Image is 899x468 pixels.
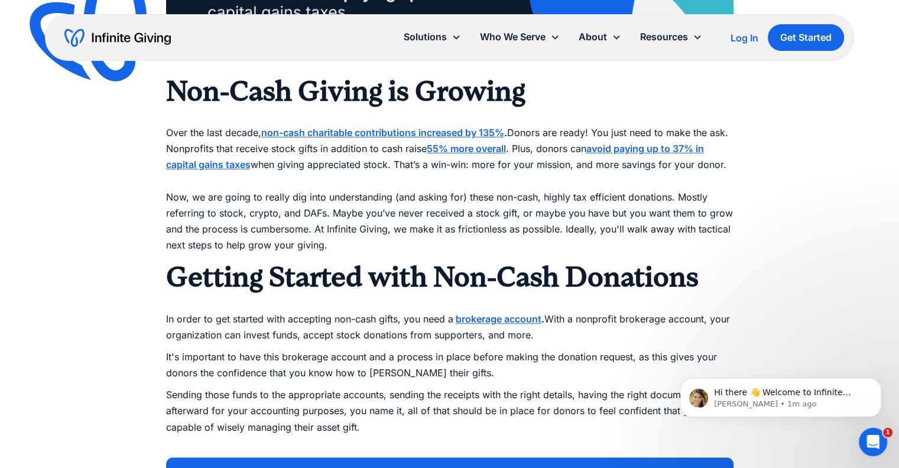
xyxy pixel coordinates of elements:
strong: . [541,313,544,325]
strong: Getting Started with Non-Cash Donations [166,260,699,293]
a: Log In [731,31,758,45]
a: home [64,28,171,47]
div: Solutions [404,29,447,45]
div: Who We Serve [470,24,569,50]
div: Resources [631,24,712,50]
div: Resources [640,29,688,45]
span: 1 [883,428,892,437]
a: non-cash charitable contributions increased by 135% [261,127,504,138]
iframe: Intercom live chat [859,428,887,456]
p: In order to get started with accepting non-cash gifts, you need a With a nonprofit brokerage acco... [166,295,734,343]
a: brokerage account [456,313,541,325]
div: About [579,29,607,45]
p: It's important to have this brokerage account and a process in place before making the donation r... [166,349,734,381]
iframe: Intercom notifications message [663,353,899,436]
strong: . [504,127,507,138]
a: Get Started [768,24,844,51]
strong: Non-Cash Giving is Growing [166,75,525,108]
div: About [569,24,631,50]
a: 55% more overall [427,143,506,154]
div: Solutions [394,24,470,50]
p: Over the last decade, Donors are ready! You just need to make the ask. Nonprofits that receive st... [166,109,734,254]
p: Sending those funds to the appropriate accounts, sending the receipts with the right details, hav... [166,387,734,451]
div: Log In [731,33,758,43]
div: Who We Serve [480,29,546,45]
